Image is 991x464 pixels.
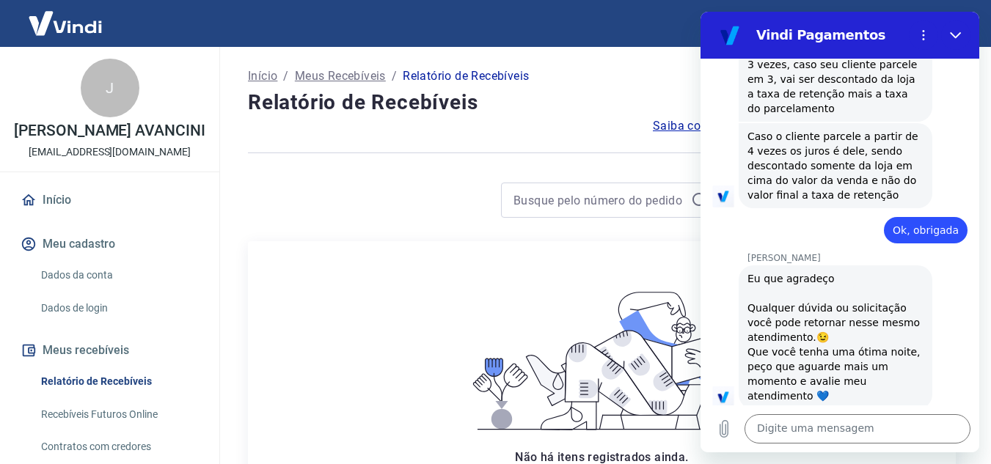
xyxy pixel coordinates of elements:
[295,67,386,85] a: Meus Recebíveis
[35,399,202,430] a: Recebíveis Futuros Online
[513,189,685,211] input: Busque pelo número do pedido
[921,10,973,37] button: Sair
[18,184,202,216] a: Início
[283,67,288,85] p: /
[14,123,205,139] p: [PERSON_NAME] AVANCINI
[701,12,979,452] iframe: Janela de mensagens
[403,67,529,85] p: Relatório de Recebíveis
[35,293,202,323] a: Dados de login
[35,367,202,397] a: Relatório de Recebíveis
[35,260,202,290] a: Dados da conta
[248,88,956,117] h4: Relatório de Recebíveis
[248,67,277,85] a: Início
[18,1,113,45] img: Vindi
[18,334,202,367] button: Meus recebíveis
[18,228,202,260] button: Meu cadastro
[29,144,191,160] p: [EMAIL_ADDRESS][DOMAIN_NAME]
[515,450,688,464] span: Não há itens registrados ainda.
[81,59,139,117] div: J
[653,117,956,135] a: Saiba como funciona a programação dos recebimentos
[392,67,397,85] p: /
[35,432,202,462] a: Contratos com credores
